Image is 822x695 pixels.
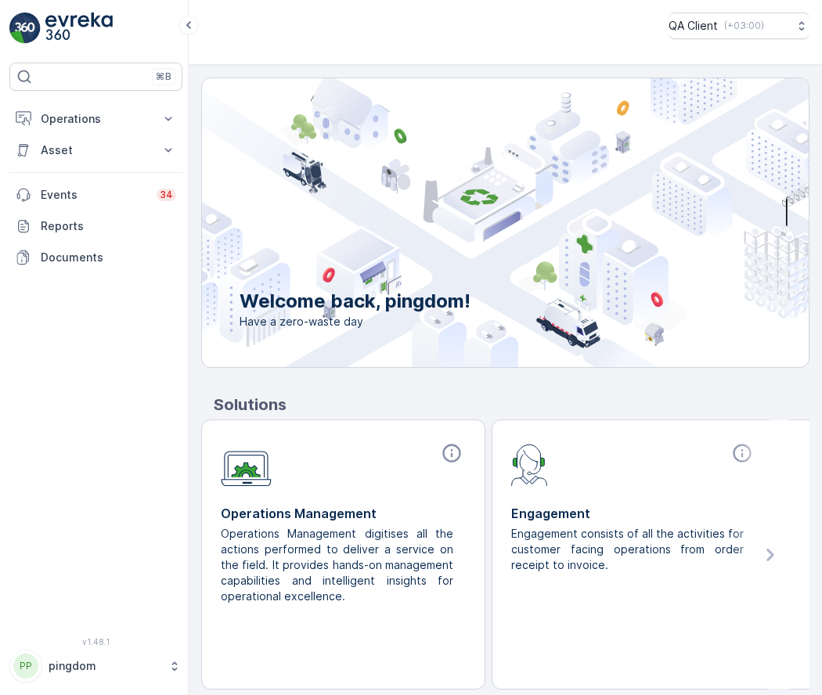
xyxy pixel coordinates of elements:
p: ⌘B [156,70,171,83]
button: Operations [9,103,182,135]
a: Documents [9,242,182,273]
p: Documents [41,250,176,265]
span: Have a zero-waste day [240,314,470,329]
p: Operations [41,111,151,127]
p: ( +03:00 ) [724,20,764,32]
p: pingdom [49,658,160,674]
a: Reports [9,211,182,242]
p: Solutions [214,393,809,416]
img: city illustration [132,78,809,367]
button: QA Client(+03:00) [669,13,809,39]
img: module-icon [511,442,548,486]
p: 34 [160,189,173,201]
p: Reports [41,218,176,234]
p: Welcome back, pingdom! [240,289,470,314]
div: PP [13,654,38,679]
p: Asset [41,142,151,158]
p: Engagement [511,504,756,523]
img: module-icon [221,442,272,487]
a: Events34 [9,179,182,211]
p: Operations Management [221,504,466,523]
p: Operations Management digitises all the actions performed to deliver a service on the field. It p... [221,526,453,604]
img: logo [9,13,41,44]
span: v 1.48.1 [9,637,182,646]
img: logo_light-DOdMpM7g.png [45,13,113,44]
p: QA Client [669,18,718,34]
p: Events [41,187,147,203]
button: Asset [9,135,182,166]
p: Engagement consists of all the activities for customer facing operations from order receipt to in... [511,526,744,573]
button: PPpingdom [9,650,182,682]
